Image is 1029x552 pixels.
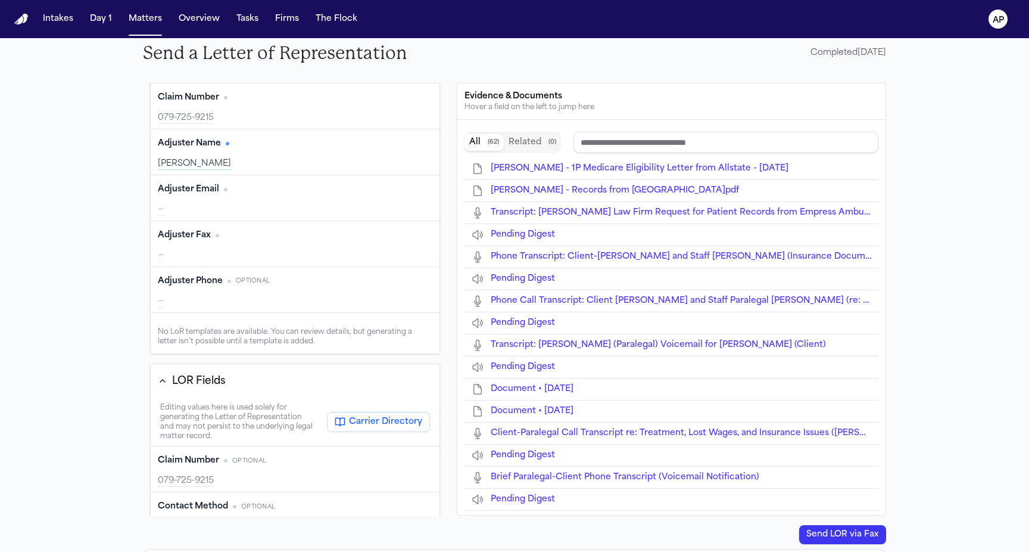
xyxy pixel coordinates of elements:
span: Document • Aug 29, 2025 [491,384,573,393]
span: F. Butrico - Records from White Plains Hospital.pdf [491,186,739,195]
input: Search references [573,132,878,153]
div: Contact Method (optional) [151,492,439,538]
a: Home [14,14,29,25]
div: Adjuster Email (required) [151,175,439,221]
div: Hover a field on the left to jump here [464,103,878,112]
button: Open Pending Digest [491,273,555,285]
span: No citation [227,280,231,283]
div: LOR Fields [172,374,226,389]
button: Open Phone Transcript: Client-Francois Petrico and Staff Paralegal-Michelle (Insurance Documentat... [491,251,871,263]
span: Adjuster Phone [158,275,223,287]
button: Related documents [504,134,561,151]
button: Day 1 [85,8,117,30]
button: Firms [270,8,304,30]
span: Pending Digest [491,451,555,460]
span: Claim Number [158,455,219,467]
span: No citation [233,505,236,508]
button: All documents [464,134,504,151]
span: Document • Aug 29, 2025 [491,407,573,415]
span: — [158,205,164,214]
button: Open Pending Digest [491,494,555,506]
div: Adjuster Name (required) [151,129,439,175]
div: 079-725-9215 [158,475,432,487]
span: Pending Digest [491,495,555,504]
span: Optional [232,457,266,466]
button: Open Document • Aug 29, 2025 [491,383,573,395]
span: Claim Number [158,92,219,104]
div: Claim Number (required) [151,83,439,129]
span: ( 0 ) [548,138,556,147]
button: Open Brief Paralegal-Client Phone Transcript (Voicemail Notification) [491,472,759,483]
span: Transcript: Martello Law Firm Request for Patient Records from Empress Ambulance/EmergerCare NY [491,208,963,217]
button: Open Pending Digest [491,317,555,329]
button: Send LOR via Fax [799,525,886,544]
button: Open F. Butrico - 1P Medicare Eligibility Letter from Allstate - 7.18.25 [491,163,788,175]
img: Finch Logo [14,14,29,25]
span: No citation [224,96,227,100]
button: Open Transcript: Michelle (Paralegal) Voicemail for Vitryka (Client) [491,339,826,351]
span: Pending Digest [491,274,555,283]
span: Client-Paralegal Call Transcript re: Treatment, Lost Wages, and Insurance Issues (Francois) [491,429,910,438]
span: No citation [224,188,227,191]
span: ( 62 ) [488,138,499,147]
div: Adjuster Fax (required) [151,221,439,267]
div: Adjuster Phone (optional) [151,267,439,313]
span: Pending Digest [491,318,555,327]
button: Tasks [232,8,263,30]
span: Brief Paralegal-Client Phone Transcript (Voicemail Notification) [491,473,759,482]
span: Adjuster Fax [158,230,211,241]
span: F. Butrico - 1P Medicare Eligibility Letter from Allstate - 7.18.25 [491,164,788,173]
button: Open Pending Digest [491,229,555,241]
div: 079-725-9215 [158,112,432,124]
span: Carrier Directory [349,416,422,428]
h2: Send a Letter of Representation [143,42,407,64]
button: Open Pending Digest [491,449,555,461]
span: Adjuster Email [158,184,219,196]
div: Completed [DATE] [810,47,886,59]
span: No citation [224,459,227,463]
button: Overview [174,8,224,30]
span: Optional [236,277,270,286]
div: Evidence & Documents [464,91,878,103]
button: Open Phone Call Transcript: Client Francois and Staff Paralegal Michelle (re: Ongoing Medical Tre... [491,295,871,307]
div: Claim Number (optional) [151,446,439,492]
span: No LoR templates are available. You can review details, but generating a letter isn’t possible un... [158,327,432,346]
span: Transcript: Michelle (Paralegal) Voicemail for Vitryka (Client) [491,340,826,349]
button: LOR Fields [151,371,439,392]
button: Matters [124,8,167,30]
button: Open Transcript: Martello Law Firm Request for Patient Records from Empress Ambulance/EmergerCare NY [491,207,871,219]
button: Open Document • Aug 29, 2025 [491,405,573,417]
div: LoR fields disclaimer [160,403,317,441]
span: Phone Transcript: Client-Francois Petrico and Staff Paralegal-Michelle (Insurance Documentation I... [491,252,928,261]
span: Pending Digest [491,230,555,239]
button: The Flock [311,8,362,30]
button: Intakes [38,8,78,30]
span: Optional [241,503,275,511]
span: Pending Digest [491,362,555,371]
span: Adjuster Name [158,138,221,150]
button: Open F. Butrico - Records from White Plains Hospital.pdf [491,185,739,197]
span: Contact Method [158,501,228,513]
div: [PERSON_NAME] [158,158,432,170]
button: Open Pending Digest [491,361,555,373]
button: Carrier Directory [327,412,430,432]
span: No citation [216,234,219,237]
button: Open Client-Paralegal Call Transcript re: Treatment, Lost Wages, and Insurance Issues (Francois) [491,427,871,439]
span: — [158,297,164,306]
span: Has citation [226,142,229,145]
span: — [158,251,164,260]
